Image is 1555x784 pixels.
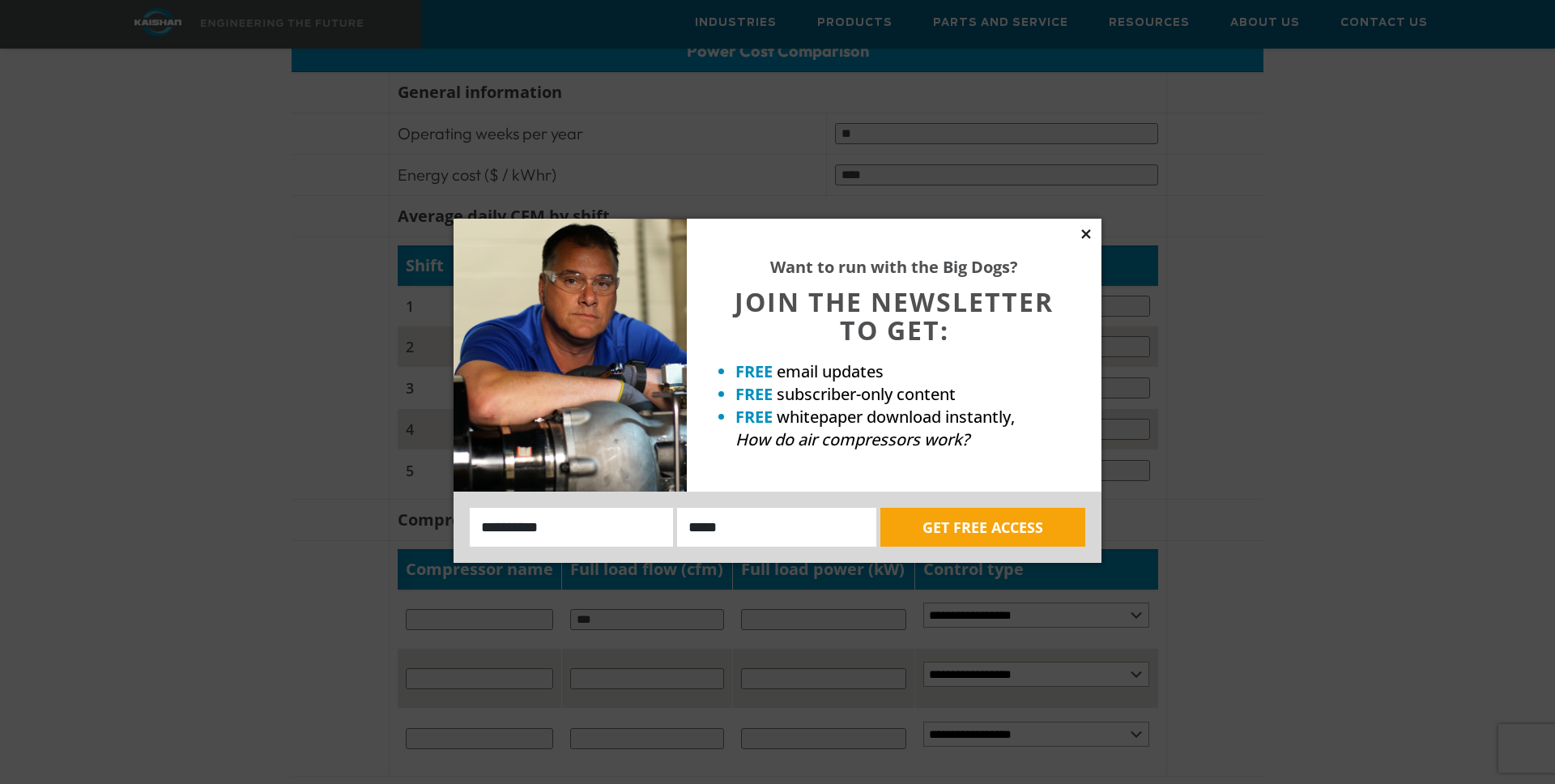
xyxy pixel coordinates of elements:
[735,406,773,428] strong: FREE
[735,360,773,382] strong: FREE
[777,406,1015,428] span: whitepaper download instantly,
[735,428,969,450] em: How do air compressors work?
[777,383,956,405] span: subscriber-only content
[1079,227,1093,241] button: Close
[777,360,884,382] span: email updates
[735,383,773,405] strong: FREE
[735,284,1054,347] span: JOIN THE NEWSLETTER TO GET:
[770,256,1018,278] strong: Want to run with the Big Dogs?
[677,508,876,547] input: Email
[880,508,1085,547] button: GET FREE ACCESS
[470,508,673,547] input: Name:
